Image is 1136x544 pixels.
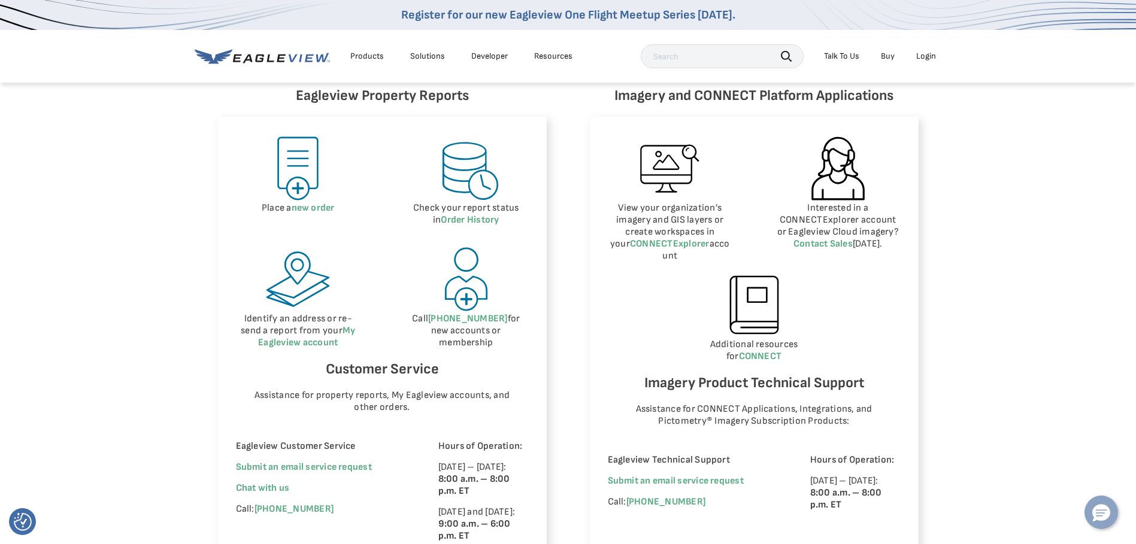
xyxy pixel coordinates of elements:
div: Login [916,51,936,62]
a: Register for our new Eagleview One Flight Meetup Series [DATE]. [401,8,735,22]
img: Revisit consent button [14,513,32,531]
a: Submit an email service request [608,475,744,487]
a: [PHONE_NUMBER] [255,503,334,515]
a: Submit an email service request [236,461,372,473]
p: Assistance for CONNECT Applications, Integrations, and Pictometry® Imagery Subscription Products: [619,403,889,427]
div: Talk To Us [824,51,859,62]
strong: 8:00 a.m. – 8:00 p.m. ET [438,473,510,497]
button: Hello, have a question? Let’s chat. [1084,496,1118,529]
div: Resources [534,51,572,62]
p: [DATE] – [DATE]: [810,475,901,511]
p: Identify an address or re-send a report from your [236,313,361,349]
p: Interested in a CONNECTExplorer account or Eagleview Cloud imagery? [DATE]. [775,202,901,250]
p: Additional resources for [608,339,901,363]
a: [PHONE_NUMBER] [626,496,705,507]
h6: Eagleview Property Reports [218,84,547,107]
p: Hours of Operation: [810,454,901,466]
span: Chat with us [236,482,290,494]
div: Products [350,51,384,62]
p: Assistance for property reports, My Eagleview accounts, and other orders. [247,390,517,414]
div: Solutions [410,51,445,62]
p: Call for new accounts or membership [404,313,529,349]
h6: Customer Service [236,358,529,381]
p: Check your report status in [404,202,529,226]
strong: 9:00 a.m. – 6:00 p.m. ET [438,518,511,542]
p: Call: [608,496,777,508]
button: Consent Preferences [14,513,32,531]
p: Hours of Operation: [438,440,529,452]
input: Search [641,44,804,68]
a: new order [292,202,335,214]
a: Buy [881,51,895,62]
a: Contact Sales [793,238,853,250]
p: Place a [236,202,361,214]
a: My Eagleview account [258,325,355,348]
h6: Imagery Product Technical Support [608,372,901,394]
p: View your organization’s imagery and GIS layers or create workspaces in your account [608,202,733,262]
a: [PHONE_NUMBER] [428,313,507,324]
p: Eagleview Technical Support [608,454,777,466]
p: [DATE] and [DATE]: [438,506,529,542]
strong: 8:00 a.m. – 8:00 p.m. ET [810,487,882,510]
h6: Imagery and CONNECT Platform Applications [590,84,919,107]
a: CONNECTExplorer [630,238,710,250]
a: Developer [471,51,508,62]
a: CONNECT [739,351,782,362]
p: Call: [236,503,405,515]
a: Order History [441,214,499,226]
p: Eagleview Customer Service [236,440,405,452]
p: [DATE] – [DATE]: [438,461,529,497]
